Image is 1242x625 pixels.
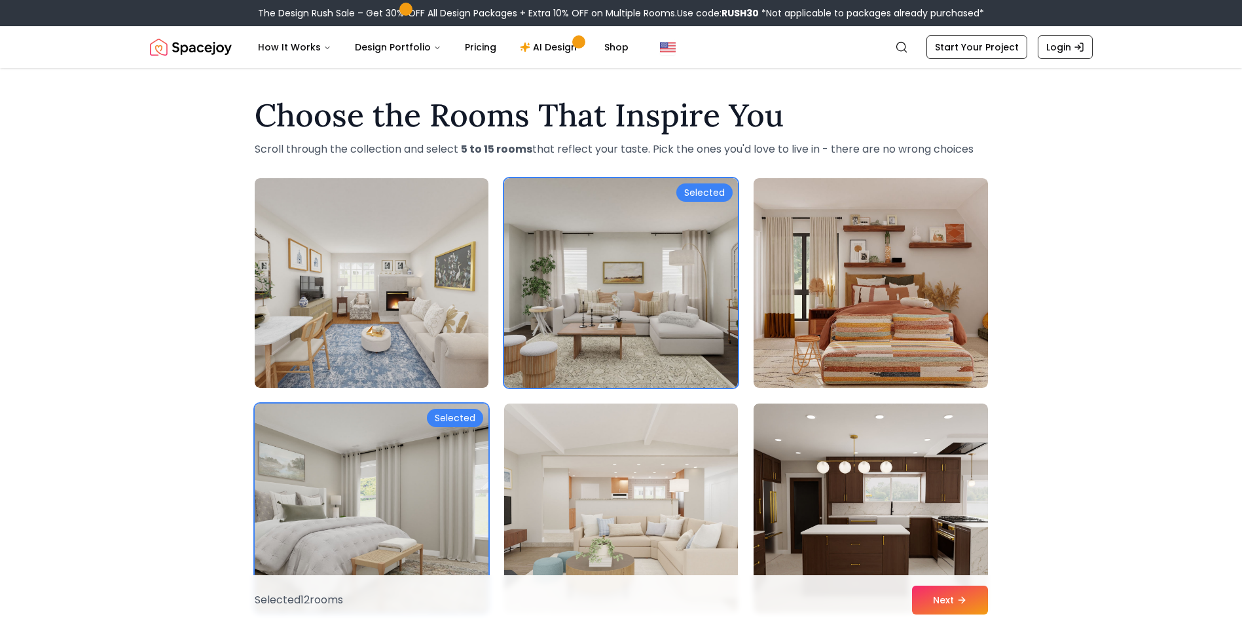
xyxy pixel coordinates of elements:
img: Room room-4 [255,404,488,613]
img: Room room-6 [754,404,987,613]
div: Selected [676,183,733,202]
img: Room room-2 [504,178,738,388]
img: Room room-5 [504,404,738,613]
nav: Global [150,26,1093,68]
img: Room room-1 [255,178,488,388]
a: AI Design [509,34,591,60]
a: Spacejoy [150,34,232,60]
div: Selected [427,409,483,427]
a: Start Your Project [926,35,1027,59]
img: Room room-3 [754,178,987,388]
span: Use code: [677,7,759,20]
img: Spacejoy Logo [150,34,232,60]
a: Login [1038,35,1093,59]
button: Next [912,586,988,615]
button: How It Works [247,34,342,60]
a: Pricing [454,34,507,60]
div: The Design Rush Sale – Get 30% OFF All Design Packages + Extra 10% OFF on Multiple Rooms. [258,7,984,20]
img: United States [660,39,676,55]
span: *Not applicable to packages already purchased* [759,7,984,20]
h1: Choose the Rooms That Inspire You [255,100,988,131]
nav: Main [247,34,639,60]
b: RUSH30 [721,7,759,20]
p: Scroll through the collection and select that reflect your taste. Pick the ones you'd love to liv... [255,142,988,157]
strong: 5 to 15 rooms [461,142,532,157]
p: Selected 12 room s [255,592,343,608]
a: Shop [594,34,639,60]
button: Design Portfolio [344,34,452,60]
